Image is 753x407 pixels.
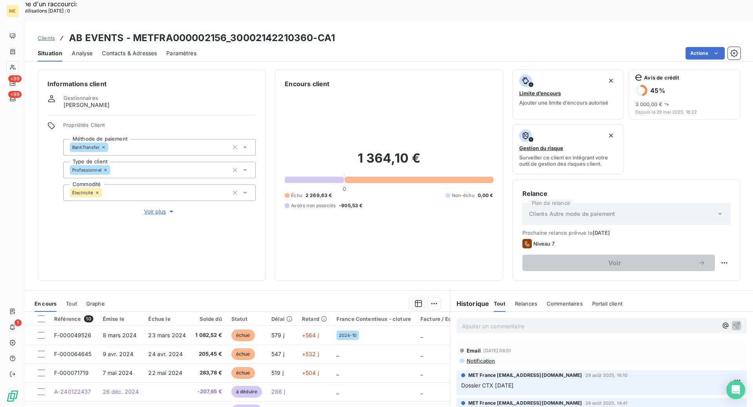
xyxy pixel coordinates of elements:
[8,75,22,82] span: +99
[54,315,93,322] div: Référence
[47,79,256,89] h6: Informations client
[285,150,493,174] h2: 1 364,10 €
[336,351,339,357] span: _
[466,358,495,364] span: Notification
[103,316,139,322] div: Émise le
[54,351,92,357] span: F-000064645
[586,401,628,405] span: 26 août 2025, 14:41
[84,315,93,322] span: 10
[494,300,506,307] span: Tout
[38,34,55,42] a: Clients
[339,202,362,209] span: -905,53 €
[15,319,22,326] span: 1
[54,388,91,395] span: A-240122437
[519,90,561,96] span: Limite d’encours
[63,122,256,133] span: Propriétés Client
[64,95,98,101] span: Gestionnaires
[420,316,474,322] div: Facture / Echéancier
[450,299,489,308] h6: Historique
[103,388,139,395] span: 26 déc. 2024
[102,49,157,57] span: Contacts & Adresses
[522,255,715,271] button: Voir
[285,79,329,89] h6: Encours client
[63,207,256,216] button: Voir plus
[102,189,108,196] input: Ajouter une valeur
[231,367,255,379] span: échue
[302,369,319,376] span: +504 j
[532,260,698,266] span: Voir
[195,331,222,339] span: 1 082,52 €
[593,230,610,236] span: [DATE]
[420,351,423,357] span: _
[726,380,745,399] div: Open Intercom Messenger
[231,386,262,398] span: à déduire
[35,300,56,307] span: En cours
[69,31,335,45] h3: AB EVENTS - METFRA000002156_30002142210360-CA1
[72,190,93,195] span: Électricité
[72,49,93,57] span: Analyse
[66,300,77,307] span: Tout
[54,332,92,338] span: F-000049526
[420,369,423,376] span: _
[468,400,582,407] span: MET France [EMAIL_ADDRESS][DOMAIN_NAME]
[533,241,555,247] span: Niveau 7
[513,69,624,119] button: Limite d’encoursAjouter une limite d’encours autorisé
[8,91,22,98] span: +99
[461,382,514,389] span: Dossier CTX [DATE]
[592,300,622,307] span: Portail client
[336,369,339,376] span: _
[195,316,222,322] div: Solde dû
[452,192,475,199] span: Non-échu
[166,49,196,57] span: Paramètres
[547,300,583,307] span: Commentaires
[103,351,134,357] span: 9 avr. 2024
[635,101,662,107] span: 3 000,00 €
[522,189,731,198] h6: Relance
[72,168,102,172] span: Professionnel
[650,87,665,94] h6: 45 %
[148,369,182,376] span: 22 mai 2024
[110,166,116,174] input: Ajouter une valeur
[336,388,339,395] span: _
[468,372,582,379] span: MET France [EMAIL_ADDRESS][DOMAIN_NAME]
[291,202,336,209] span: Avoirs non associés
[635,110,734,114] span: Depuis le 26 mai 2025, 16:22
[302,316,327,322] div: Retard
[231,316,262,322] div: Statut
[195,350,222,358] span: 205,45 €
[144,208,175,215] span: Voir plus
[291,192,302,199] span: Échu
[108,144,115,151] input: Ajouter une valeur
[586,373,628,378] span: 29 août 2025, 16:10
[54,369,89,376] span: F-000071719
[6,390,19,402] img: Logo LeanPay
[195,388,222,396] span: -207,65 €
[467,347,481,354] span: Email
[148,332,186,338] span: 23 mars 2024
[271,369,284,376] span: 519 j
[231,329,255,341] span: échue
[519,99,608,106] span: Ajouter une limite d’encours autorisé
[271,332,284,338] span: 579 j
[306,192,332,199] span: 2 269,63 €
[72,145,100,150] span: BankTransfer
[420,388,423,395] span: _
[644,74,679,81] span: Avis de crédit
[271,351,284,357] span: 547 j
[343,186,346,192] span: 0
[478,192,493,199] span: 0,00 €
[64,101,109,109] span: [PERSON_NAME]
[522,230,731,236] span: Prochaine relance prévue le
[302,332,319,338] span: +564 j
[513,124,624,174] button: Gestion du risqueSurveiller ce client en intégrant votre outil de gestion des risques client.
[519,145,563,151] span: Gestion du risque
[483,348,511,353] span: [DATE] 08:51
[271,388,285,395] span: 286 j
[336,316,411,322] div: France Contentieux - cloture
[86,300,105,307] span: Graphe
[148,316,186,322] div: Échue le
[38,49,62,57] span: Situation
[148,351,183,357] span: 24 avr. 2024
[686,47,725,60] button: Actions
[529,210,615,218] span: Clients Autre mode de paiement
